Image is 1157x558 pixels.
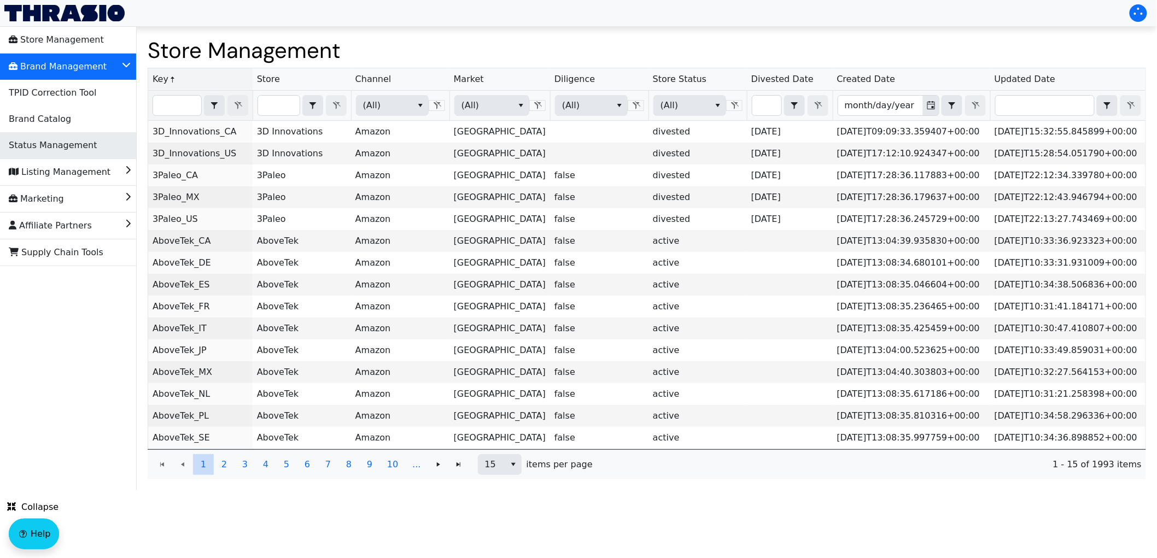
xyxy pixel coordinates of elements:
span: Brand Management [9,58,107,75]
span: (All) [661,99,701,112]
td: Amazon [351,165,449,186]
td: divested [648,208,747,230]
span: 8 [346,458,352,471]
span: (All) [461,99,504,112]
th: Filter [550,91,648,121]
td: [DATE] [747,186,833,208]
td: [GEOGRAPHIC_DATA] [449,252,550,274]
td: Amazon [351,230,449,252]
th: Filter [648,91,747,121]
td: [DATE]T17:12:10.924347+00:00 [833,143,990,165]
th: Filter [833,91,990,121]
th: Filter [148,91,253,121]
td: divested [648,143,747,165]
td: AboveTek [253,318,351,339]
td: false [550,383,648,405]
td: false [550,274,648,296]
div: Page 1 of 133 [148,449,1146,479]
span: Diligence [554,73,595,86]
td: [DATE]T13:08:35.236465+00:00 [833,296,990,318]
td: [GEOGRAPHIC_DATA] [449,208,550,230]
td: active [648,296,747,318]
td: Amazon [351,361,449,383]
td: [GEOGRAPHIC_DATA] [449,274,550,296]
td: [GEOGRAPHIC_DATA] [449,296,550,318]
td: [DATE]T10:33:49.859031+00:00 [990,339,1146,361]
span: Marketing [9,190,64,208]
td: [DATE]T13:08:34.680101+00:00 [833,252,990,274]
span: Divested Date [751,73,814,86]
a: AboveTek_DE [153,257,211,268]
td: false [550,296,648,318]
span: Choose Operator [204,95,225,116]
a: 3D_Innovations_CA [153,126,237,137]
td: Amazon [351,383,449,405]
td: [GEOGRAPHIC_DATA] [449,405,550,427]
span: Store Status [653,73,706,86]
td: [DATE]T10:34:36.898852+00:00 [990,427,1146,449]
button: select [303,96,323,115]
td: [DATE]T13:04:40.303803+00:00 [833,361,990,383]
td: [GEOGRAPHIC_DATA] [449,121,550,143]
span: items per page [527,458,593,471]
button: ... [405,454,428,475]
span: Choose Operator [942,95,962,116]
span: Store Management [9,31,104,49]
h1: Store Management [148,37,1146,63]
td: [DATE] [747,121,833,143]
span: 7 [325,458,331,471]
a: 3Paleo_MX [153,192,200,202]
span: 15 [485,458,499,471]
td: [DATE]T13:08:35.617186+00:00 [833,383,990,405]
td: divested [648,186,747,208]
td: active [648,230,747,252]
span: Choose Operator [1097,95,1118,116]
span: Help [31,527,50,541]
span: Collapse [7,501,59,514]
a: 3Paleo_CA [153,170,198,180]
td: active [648,339,747,361]
span: Store [257,73,280,86]
td: [DATE]T15:32:55.845899+00:00 [990,121,1146,143]
button: select [412,96,428,115]
td: Amazon [351,427,449,449]
td: AboveTek [253,383,351,405]
button: select [611,96,627,115]
button: Page 1 [193,454,214,475]
input: Filter [752,96,781,115]
a: AboveTek_CA [153,236,211,246]
button: Page 4 [255,454,276,475]
span: Key [153,73,168,86]
td: active [648,383,747,405]
a: 3Paleo_US [153,214,198,224]
td: Amazon [351,208,449,230]
td: divested [648,165,747,186]
td: 3D Innovations [253,143,351,165]
td: [DATE]T10:32:27.564153+00:00 [990,361,1146,383]
th: Filter [990,91,1146,121]
td: 3Paleo [253,165,351,186]
td: AboveTek [253,427,351,449]
td: false [550,230,648,252]
td: [DATE]T22:13:27.743469+00:00 [990,208,1146,230]
th: Filter [449,91,550,121]
td: [GEOGRAPHIC_DATA] [449,361,550,383]
span: Brand Catalog [9,110,71,128]
td: 3Paleo [253,186,351,208]
td: false [550,208,648,230]
td: Amazon [351,339,449,361]
td: [DATE]T17:28:36.245729+00:00 [833,208,990,230]
input: Filter [258,96,300,115]
td: AboveTek [253,296,351,318]
a: AboveTek_ES [153,279,210,290]
td: active [648,405,747,427]
td: [DATE]T13:08:35.425459+00:00 [833,318,990,339]
button: Help floatingactionbutton [9,519,59,549]
td: [DATE]T09:09:33.359407+00:00 [833,121,990,143]
td: AboveTek [253,339,351,361]
td: [DATE]T10:33:31.931009+00:00 [990,252,1146,274]
span: Supply Chain Tools [9,244,103,261]
span: Created Date [837,73,896,86]
td: [DATE]T10:33:36.923323+00:00 [990,230,1146,252]
td: Amazon [351,274,449,296]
